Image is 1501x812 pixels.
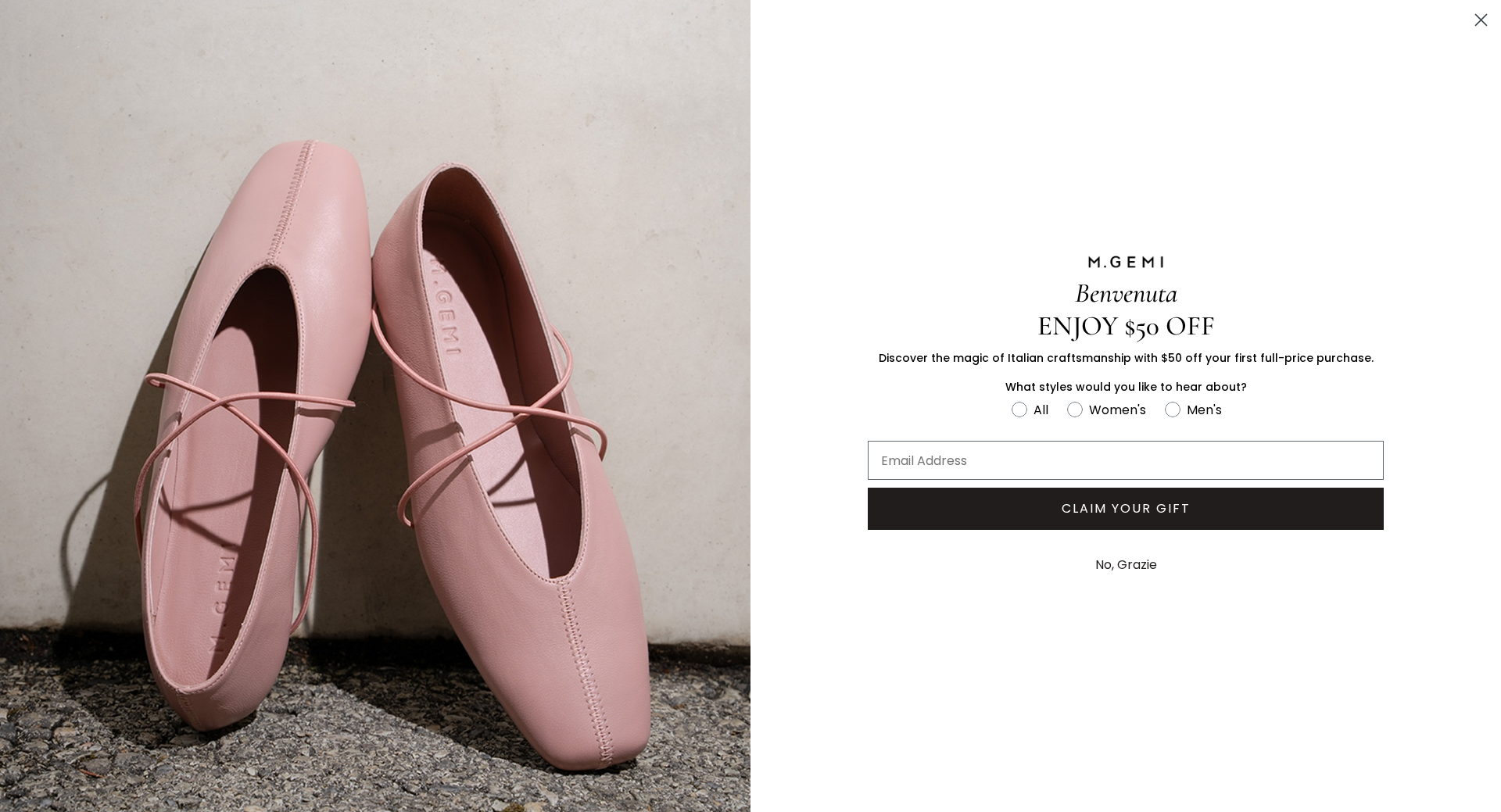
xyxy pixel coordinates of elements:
[868,488,1384,530] button: CLAIM YOUR GIFT
[1005,379,1247,395] span: What styles would you like to hear about?
[1087,255,1165,269] img: M.GEMI
[1087,546,1165,585] button: No, Grazie
[1467,6,1495,34] button: Close dialog
[1034,400,1048,420] div: All
[1037,309,1215,342] span: ENJOY $50 OFF
[879,350,1374,366] span: Discover the magic of Italian craftsmanship with $50 off your first full-price purchase.
[868,441,1384,480] input: Email Address
[1187,400,1222,420] div: Men's
[1075,277,1177,309] span: Benvenuta
[1089,400,1146,420] div: Women's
